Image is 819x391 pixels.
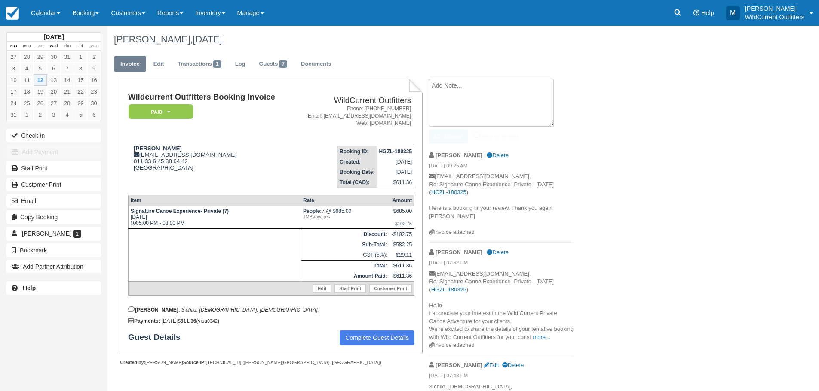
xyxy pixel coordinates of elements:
[6,227,101,240] a: [PERSON_NAME] 1
[429,341,574,349] div: Invoice attached
[431,189,466,195] a: HGZL-180325
[129,104,193,119] em: Paid
[61,86,74,97] a: 21
[6,178,101,191] a: Customer Print
[47,109,60,121] a: 3
[47,42,60,51] th: Wed
[34,42,47,51] th: Tue
[20,97,34,109] a: 25
[34,97,47,109] a: 26
[6,145,101,159] button: Add Payment
[74,74,87,86] a: 15
[47,74,60,86] a: 13
[20,63,34,74] a: 4
[20,86,34,97] a: 18
[377,167,414,177] td: [DATE]
[379,149,412,155] strong: HGZL-180325
[487,152,508,158] a: Delete
[502,362,524,368] a: Delete
[301,239,390,250] th: Sub-Total:
[390,271,414,282] td: $611.36
[74,63,87,74] a: 8
[7,109,20,121] a: 31
[474,132,479,138] input: Show on invoice
[6,243,101,257] button: Bookmark
[87,63,101,74] a: 9
[436,362,482,368] strong: [PERSON_NAME]
[436,249,482,255] strong: [PERSON_NAME]
[693,10,699,16] i: Help
[181,307,319,313] em: 3 child, [DEMOGRAPHIC_DATA], [DEMOGRAPHIC_DATA].
[207,318,218,324] small: 0342
[22,230,71,237] span: [PERSON_NAME]
[6,210,101,224] button: Copy Booking
[313,284,331,293] a: Edit
[295,105,411,127] address: Phone: [PHONE_NUMBER] Email: [EMAIL_ADDRESS][DOMAIN_NAME] Web: [DOMAIN_NAME]
[429,228,574,236] div: Invoice attached
[429,259,574,269] em: [DATE] 07:52 PM
[390,261,414,271] td: $611.36
[7,63,20,74] a: 3
[337,146,377,157] th: Booking ID:
[726,6,740,20] div: M
[73,230,81,238] span: 1
[128,333,189,342] strong: Guest Details
[87,42,101,51] th: Sat
[301,271,390,282] th: Amount Paid:
[74,42,87,51] th: Fri
[47,63,60,74] a: 6
[6,260,101,273] button: Add Partner Attribution
[147,56,170,73] a: Edit
[279,60,287,68] span: 7
[301,195,390,206] th: Rate
[484,362,499,368] a: Edit
[61,97,74,109] a: 28
[47,86,60,97] a: 20
[6,194,101,208] button: Email
[61,109,74,121] a: 4
[74,109,87,121] a: 5
[61,63,74,74] a: 7
[128,318,159,324] strong: Payments
[131,208,229,214] strong: Signature Canoe Experience- Private (7)
[61,74,74,86] a: 14
[34,63,47,74] a: 5
[20,51,34,63] a: 28
[252,56,294,73] a: Guests7
[6,7,19,20] img: checkfront-main-nav-mini-logo.png
[6,129,101,142] button: Check-in
[340,330,414,345] a: Complete Guest Details
[334,284,366,293] a: Staff Print
[377,157,414,167] td: [DATE]
[7,74,20,86] a: 10
[34,109,47,121] a: 2
[390,229,414,240] td: -$102.75
[533,334,550,340] a: more...
[229,56,252,73] a: Log
[429,162,574,172] em: [DATE] 09:25 AM
[87,74,101,86] a: 16
[128,318,414,324] div: : [DATE] (visa )
[61,42,74,51] th: Thu
[128,145,292,171] div: [EMAIL_ADDRESS][DOMAIN_NAME] 011 33 6 45 88 64 42 [GEOGRAPHIC_DATA]
[114,34,715,45] h1: [PERSON_NAME],
[369,284,412,293] a: Customer Print
[43,33,64,40] strong: [DATE]
[193,34,222,45] span: [DATE]
[178,318,196,324] strong: $611.36
[390,239,414,250] td: $582.25
[128,206,301,229] td: [DATE] 05:00 PM - 08:00 PM
[429,372,574,382] em: [DATE] 07:43 PM
[7,97,20,109] a: 24
[431,286,466,293] a: HGZL-180325
[377,177,414,188] td: $611.36
[87,86,101,97] a: 23
[34,86,47,97] a: 19
[34,51,47,63] a: 29
[701,9,714,16] span: Help
[74,51,87,63] a: 1
[390,250,414,261] td: $29.11
[429,270,574,342] p: [EMAIL_ADDRESS][DOMAIN_NAME], Re: Signature Canoe Experience- Private - [DATE] ( ) Hello I apprec...
[6,161,101,175] a: Staff Print
[436,152,482,158] strong: [PERSON_NAME]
